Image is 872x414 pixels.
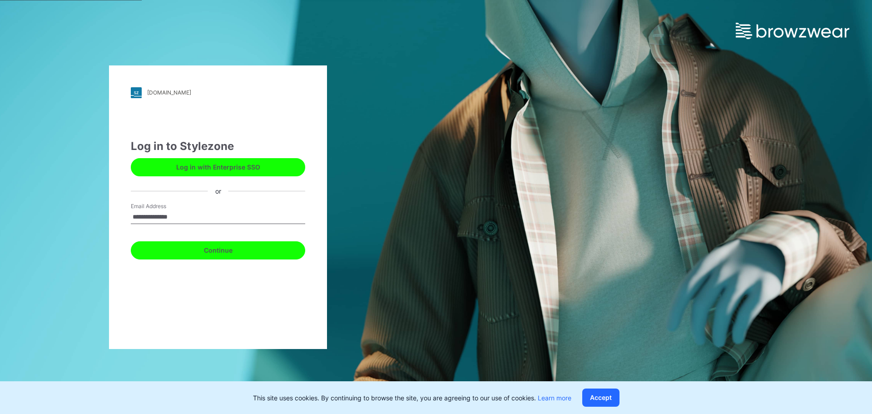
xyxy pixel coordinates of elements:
div: or [208,186,228,196]
a: Learn more [538,394,571,402]
button: Accept [582,389,619,407]
a: [DOMAIN_NAME] [131,87,305,98]
img: browzwear-logo.e42bd6dac1945053ebaf764b6aa21510.svg [736,23,849,39]
button: Continue [131,241,305,259]
p: This site uses cookies. By continuing to browse the site, you are agreeing to our use of cookies. [253,393,571,403]
div: Log in to Stylezone [131,138,305,155]
div: [DOMAIN_NAME] [147,89,191,96]
img: stylezone-logo.562084cfcfab977791bfbf7441f1a819.svg [131,87,142,98]
label: Email Address [131,202,194,210]
button: Log in with Enterprise SSO [131,158,305,176]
